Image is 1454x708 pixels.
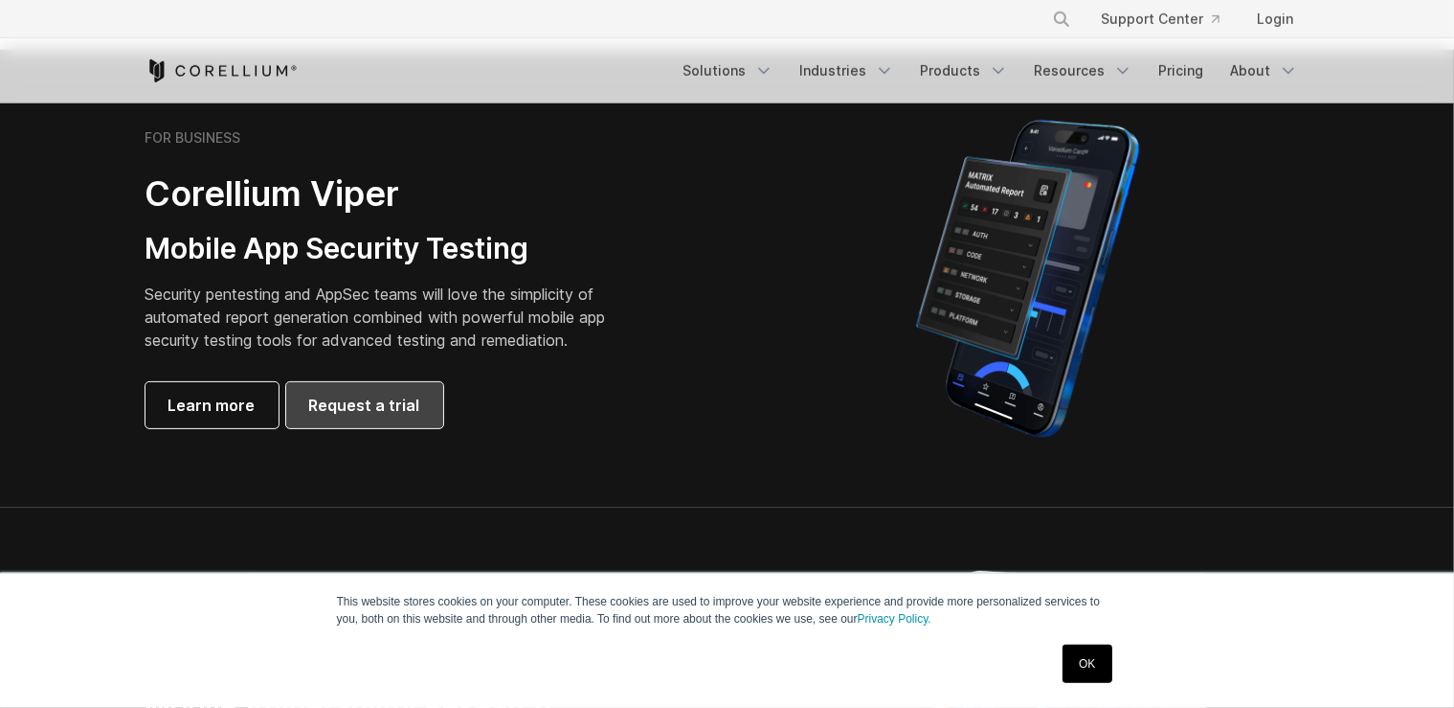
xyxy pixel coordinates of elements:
[145,172,636,216] h2: Corellium Viper
[1219,54,1309,88] a: About
[1242,2,1309,36] a: Login
[909,54,1019,88] a: Products
[1029,2,1309,36] div: Navigation Menu
[1063,645,1111,683] a: OK
[286,382,443,428] a: Request a trial
[145,129,241,147] h6: FOR BUSINESS
[858,612,931,626] a: Privacy Policy.
[1086,2,1235,36] a: Support Center
[884,111,1172,446] img: Corellium MATRIX automated report on iPhone showing app vulnerability test results across securit...
[1148,54,1216,88] a: Pricing
[789,54,906,88] a: Industries
[168,394,256,417] span: Learn more
[672,54,785,88] a: Solutions
[1023,54,1144,88] a: Resources
[145,59,298,82] a: Corellium Home
[145,231,636,267] h3: Mobile App Security Testing
[145,382,279,428] a: Learn more
[337,593,1118,628] p: This website stores cookies on your computer. These cookies are used to improve your website expe...
[1044,2,1079,36] button: Search
[672,54,1309,88] div: Navigation Menu
[309,394,420,417] span: Request a trial
[145,283,636,352] p: Security pentesting and AppSec teams will love the simplicity of automated report generation comb...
